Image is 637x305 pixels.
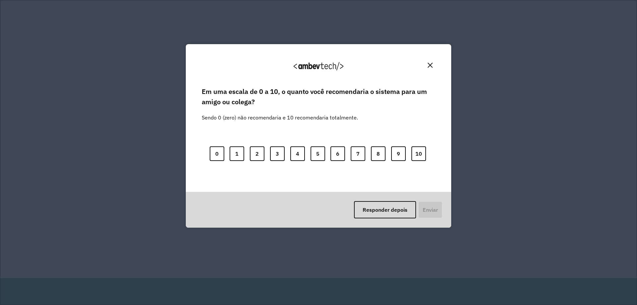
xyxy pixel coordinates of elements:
[351,146,365,161] button: 7
[294,62,343,70] img: Logo Ambevtech
[411,146,426,161] button: 10
[391,146,406,161] button: 9
[290,146,305,161] button: 4
[354,201,416,218] button: Responder depois
[428,63,433,68] img: Close
[230,146,244,161] button: 1
[270,146,285,161] button: 3
[250,146,264,161] button: 2
[330,146,345,161] button: 6
[202,87,435,107] label: Em uma escala de 0 a 10, o quanto você recomendaria o sistema para um amigo ou colega?
[371,146,386,161] button: 8
[425,60,435,70] button: Close
[311,146,325,161] button: 5
[210,146,224,161] button: 0
[202,106,358,121] label: Sendo 0 (zero) não recomendaria e 10 recomendaria totalmente.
